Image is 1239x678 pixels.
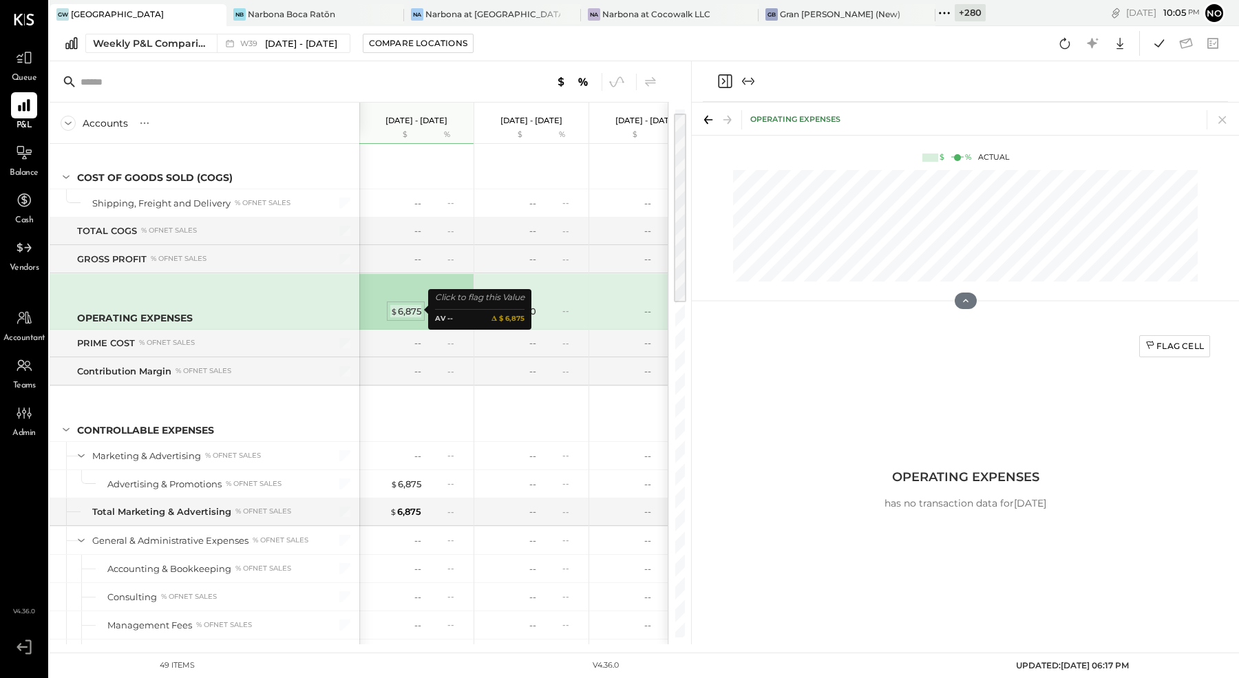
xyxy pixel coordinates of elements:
[447,225,465,237] div: --
[529,534,536,547] div: --
[644,505,651,518] div: --
[1,187,47,227] a: Cash
[529,505,536,518] div: --
[644,365,651,378] div: --
[139,338,195,348] div: % of NET SALES
[562,337,580,349] div: --
[1,352,47,392] a: Teams
[92,505,231,518] div: Total Marketing & Advertising
[596,129,651,140] div: $
[92,534,248,547] div: General & Administrative Expenses
[1145,340,1204,352] div: Flag Cell
[77,423,214,437] div: CONTROLLABLE EXPENSES
[71,8,164,20] div: [GEOGRAPHIC_DATA]
[226,479,282,489] div: % of NET SALES
[160,660,195,671] div: 49 items
[447,619,465,631] div: --
[965,152,971,163] div: %
[12,427,36,440] span: Admin
[447,337,465,349] div: --
[390,306,398,317] span: $
[615,116,677,125] p: [DATE] - [DATE]
[529,253,536,266] div: --
[12,72,37,85] span: Queue
[447,197,465,209] div: --
[77,337,135,350] div: PRIME COST
[529,365,536,378] div: --
[955,293,977,309] button: Hide Chart
[481,129,536,140] div: $
[447,562,465,574] div: --
[233,8,246,21] div: NB
[644,197,651,210] div: --
[3,332,45,345] span: Accountant
[1109,6,1123,20] div: copy link
[529,197,536,210] div: --
[447,591,465,602] div: --
[1016,660,1129,670] span: UPDATED: [DATE] 06:17 PM
[83,116,128,130] div: Accounts
[93,36,209,50] div: Weekly P&L Comparison
[425,8,560,20] div: Narbona at [GEOGRAPHIC_DATA] LLC
[529,449,536,463] div: --
[644,449,651,463] div: --
[1,140,47,180] a: Balance
[644,562,651,575] div: --
[77,365,171,378] div: Contribution Margin
[240,40,262,47] span: W39
[885,497,1046,511] p: has no transaction data for [DATE]
[10,262,39,275] span: Vendors
[644,253,651,266] div: --
[1,305,47,345] a: Accountant
[644,337,651,350] div: --
[10,167,39,180] span: Balance
[92,197,231,210] div: Shipping, Freight and Delivery
[411,8,423,21] div: Na
[765,8,778,21] div: GB
[491,313,525,325] b: 𝚫 $ 6,875
[588,8,600,21] div: Na
[562,305,580,317] div: --
[414,365,421,378] div: --
[414,619,421,632] div: --
[435,313,453,325] div: AV --
[529,224,536,237] div: --
[955,4,986,21] div: + 280
[922,152,1009,163] div: Actual
[562,534,580,546] div: --
[414,337,421,350] div: --
[151,254,206,264] div: % of NET SALES
[529,619,536,632] div: --
[235,564,291,573] div: % of NET SALES
[447,449,465,461] div: --
[92,449,201,463] div: Marketing & Advertising
[414,224,421,237] div: --
[447,253,465,265] div: --
[562,506,580,518] div: --
[717,73,733,89] button: Close panel
[13,380,36,392] span: Teams
[644,305,651,318] div: --
[562,253,580,265] div: --
[414,591,421,604] div: --
[369,37,467,49] div: Compare Locations
[529,562,536,575] div: --
[390,478,398,489] span: $
[644,619,651,632] div: --
[1,235,47,275] a: Vendors
[141,226,197,235] div: % of NET SALES
[447,478,465,489] div: --
[447,534,465,546] div: --
[390,506,397,517] span: $
[740,73,756,89] button: Expand panel (e)
[414,253,421,266] div: --
[85,34,350,53] button: Weekly P&L Comparison W39[DATE] - [DATE]
[644,478,651,491] div: --
[447,506,465,518] div: --
[107,591,157,604] div: Consulting
[750,114,840,125] div: OPERATING EXPENSES
[414,197,421,210] div: --
[1139,335,1210,357] button: Flag Cell
[107,562,231,575] div: Accounting & Bookkeeping
[77,171,233,184] div: COST OF GOODS SOLD (COGS)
